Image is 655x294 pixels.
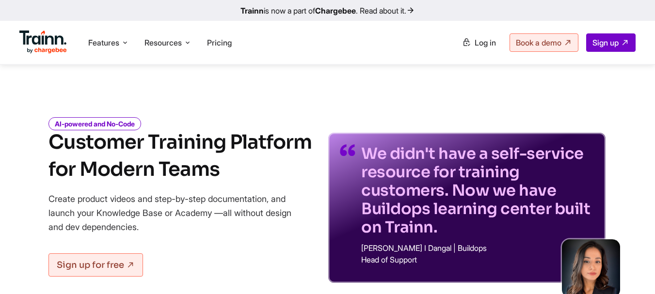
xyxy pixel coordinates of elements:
[361,244,594,252] p: [PERSON_NAME] I Dangal | Buildops
[361,256,594,263] p: Head of Support
[361,144,594,236] p: We didn't have a self-service resource for training customers. Now we have Buildops learning cent...
[48,117,141,130] i: AI-powered and No-Code
[207,38,232,47] a: Pricing
[516,38,561,47] span: Book a demo
[88,37,119,48] span: Features
[510,33,578,52] a: Book a demo
[48,129,312,183] h1: Customer Training Platform for Modern Teams
[586,33,636,52] a: Sign up
[475,38,496,47] span: Log in
[240,6,264,15] b: Trainn
[315,6,356,15] b: Chargebee
[340,144,355,156] img: quotes-purple.41a7099.svg
[144,37,182,48] span: Resources
[456,34,502,51] a: Log in
[48,192,305,234] p: Create product videos and step-by-step documentation, and launch your Knowledge Base or Academy —...
[48,253,143,277] a: Sign up for free
[19,31,67,54] img: Trainn Logo
[592,38,619,47] span: Sign up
